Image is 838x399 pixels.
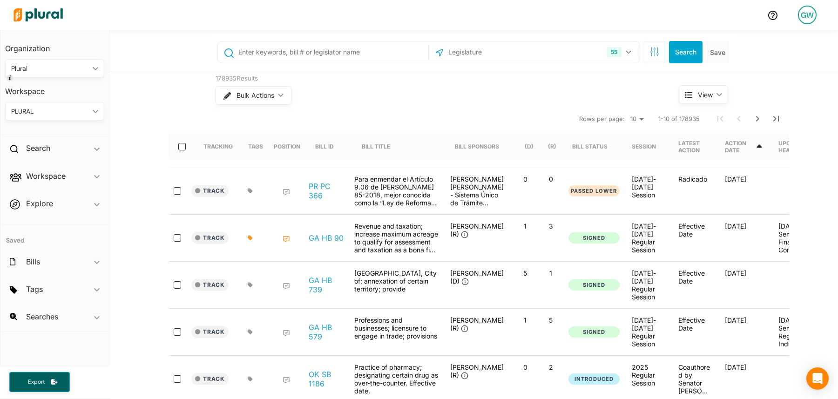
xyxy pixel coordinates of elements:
[767,109,785,128] button: Last Page
[191,373,229,385] button: Track
[717,175,771,207] div: [DATE]
[309,276,344,294] a: GA HB 739
[450,175,504,215] span: [PERSON_NAME] [PERSON_NAME] - Sistema Único de Trámite Legislativo
[248,235,253,241] div: Add tags
[283,330,290,337] div: Add Position Statement
[203,143,233,150] div: Tracking
[542,316,560,324] p: 5
[362,143,390,150] div: Bill Title
[5,78,104,98] h3: Workspace
[678,134,710,160] div: Latest Action
[725,140,755,154] div: Action Date
[542,222,560,230] p: 3
[11,107,89,116] div: PLURAL
[350,175,443,207] div: Para enmendar el Artículo 9.06 de [PERSON_NAME] 85-2018, mejor conocida como la “Ley de Reforma E...
[516,363,534,371] p: 0
[362,134,399,160] div: Bill Title
[174,281,181,289] input: select-row-state-ga-2025_26-hb739
[283,189,290,196] div: Add Position Statement
[174,187,181,195] input: select-row-state-pr-2025_2028-pc366
[572,134,616,160] div: Bill Status
[26,198,53,209] h2: Explore
[237,92,274,99] span: Bulk Actions
[671,316,717,348] div: Effective Date
[309,370,344,388] a: OK SB 1186
[650,47,659,55] span: Search Filters
[26,171,66,181] h2: Workspace
[678,140,710,154] div: Latest Action
[669,41,703,63] button: Search
[748,109,767,128] button: Next Page
[26,311,58,322] h2: Searches
[730,109,748,128] button: Previous Page
[717,363,771,395] div: [DATE]
[778,140,810,154] div: Upcoming Hearing
[542,269,560,277] p: 1
[21,378,51,386] span: Export
[632,134,664,160] div: Session
[671,269,717,301] div: Effective Date
[450,269,504,285] span: [PERSON_NAME] (D)
[315,143,334,150] div: Bill ID
[455,143,499,150] div: Bill Sponsors
[26,143,50,153] h2: Search
[711,109,730,128] button: First Page
[248,143,263,150] div: Tags
[516,175,534,183] p: 0
[717,269,771,301] div: [DATE]
[450,363,504,379] span: [PERSON_NAME] (R)
[191,326,229,338] button: Track
[568,185,620,197] button: Passed Lower
[274,134,300,160] div: Position
[350,269,443,301] div: [GEOGRAPHIC_DATA], City of; annexation of certain territory; provide
[542,363,560,371] p: 2
[671,222,717,254] div: Effective Date
[309,182,344,200] a: PR PC 366
[548,134,556,160] div: (R)
[632,269,663,301] div: [DATE]-[DATE] Regular Session
[26,284,43,294] h2: Tags
[274,143,300,150] div: Position
[568,232,620,244] button: Signed
[725,134,764,160] div: Action Date
[632,175,663,199] div: [DATE]-[DATE] Session
[516,269,534,277] p: 5
[717,222,771,254] div: [DATE]
[203,134,233,160] div: Tracking
[248,188,253,194] div: Add tags
[283,377,290,384] div: Add Position Statement
[350,316,443,348] div: Professions and businesses; licensure to engage in trade; provisions
[216,74,644,83] div: 178935 Results
[9,372,70,392] button: Export
[568,279,620,291] button: Signed
[698,90,713,100] span: View
[283,236,290,243] div: Add Position Statement
[248,134,263,160] div: Tags
[806,367,829,390] div: Open Intercom Messenger
[516,222,534,230] p: 1
[568,326,620,338] button: Signed
[778,134,818,160] div: Upcoming Hearing
[632,363,663,387] div: 2025 Regular Session
[174,234,181,242] input: select-row-state-ga-2025_26-hb90
[350,222,443,254] div: Revenue and taxation; increase maximum acreage to qualify for assessment and taxation as a bona f...
[671,175,717,207] div: Radicado
[191,279,229,291] button: Track
[447,43,547,61] input: Legislature
[632,222,663,254] div: [DATE]-[DATE] Regular Session
[658,115,700,124] span: 1-10 of 178935
[603,43,637,61] button: 55
[778,222,810,254] p: [DATE] - Senate Finance Committee
[174,328,181,336] input: select-row-state-ga-2025_26-hb579
[26,257,40,267] h2: Bills
[237,43,426,61] input: Enter keywords, bill # or legislator name
[778,316,810,348] p: [DATE] - Senate Regulated Industries and Utilities Committee
[178,143,186,150] input: select-all-rows
[632,143,656,150] div: Session
[450,222,504,238] span: [PERSON_NAME] (R)
[11,64,89,74] div: Plural
[248,329,253,335] div: Add tags
[309,323,344,341] a: GA HB 579
[579,115,625,124] span: Rows per page:
[6,74,14,82] div: Tooltip anchor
